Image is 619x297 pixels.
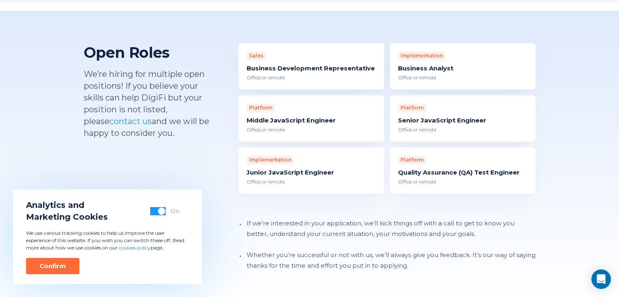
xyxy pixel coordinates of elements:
[245,250,536,271] li: Whether you’re successful or not with us, we’ll always give you feedback. It’s our way of saying ...
[245,218,536,239] li: If we’re interested in your application, we’ll kick things off with a call to get to know you bet...
[398,51,445,60] div: Implementation
[247,116,376,124] div: Middle JavaScript Engineer
[398,74,527,81] div: Office or remote
[398,168,527,177] div: Quality Assurance (QA) Test Engineer
[247,74,376,81] div: Office or remote
[398,126,527,133] div: Office or remote
[26,258,79,274] button: Confirm
[119,245,151,251] a: cookies policy
[398,155,426,164] div: Platform
[591,269,611,289] div: Open Intercom Messenger
[26,229,189,251] p: We use various tracking cookies to help us improve the user experience of this website. If you wi...
[398,116,527,124] div: Senior JavaScript Engineer
[398,178,527,186] div: Office or remote
[247,51,266,60] div: Sales
[398,103,426,112] div: Platform
[39,262,66,270] div: Confirm
[247,155,294,164] div: Implementation
[84,68,214,139] p: We’re hiring for multiple open positions! If you believe your skills can help DigiFi but your pos...
[247,168,376,177] div: Junior JavaScript Engineer
[247,178,376,186] div: Office or remote
[26,199,108,211] span: Analytics and
[247,126,376,133] div: Office or remote
[247,64,376,72] div: Business Development Representative
[109,116,152,126] a: contact us
[26,211,108,223] span: Marketing Cookies
[171,207,179,215] div: On
[247,103,275,112] div: Platform
[84,43,214,62] h2: Open Roles
[398,64,527,72] div: Business Analyst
